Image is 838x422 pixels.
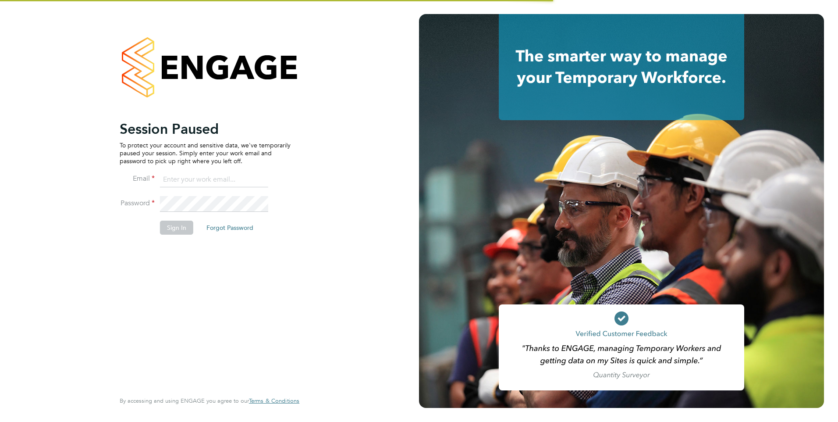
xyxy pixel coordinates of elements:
button: Sign In [160,221,193,235]
input: Enter your work email... [160,172,268,188]
button: Forgot Password [199,221,260,235]
h2: Session Paused [120,120,291,138]
p: To protect your account and sensitive data, we've temporarily paused your session. Simply enter y... [120,141,291,165]
a: Terms & Conditions [249,397,299,404]
label: Email [120,174,155,183]
span: By accessing and using ENGAGE you agree to our [120,397,299,404]
label: Password [120,199,155,208]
